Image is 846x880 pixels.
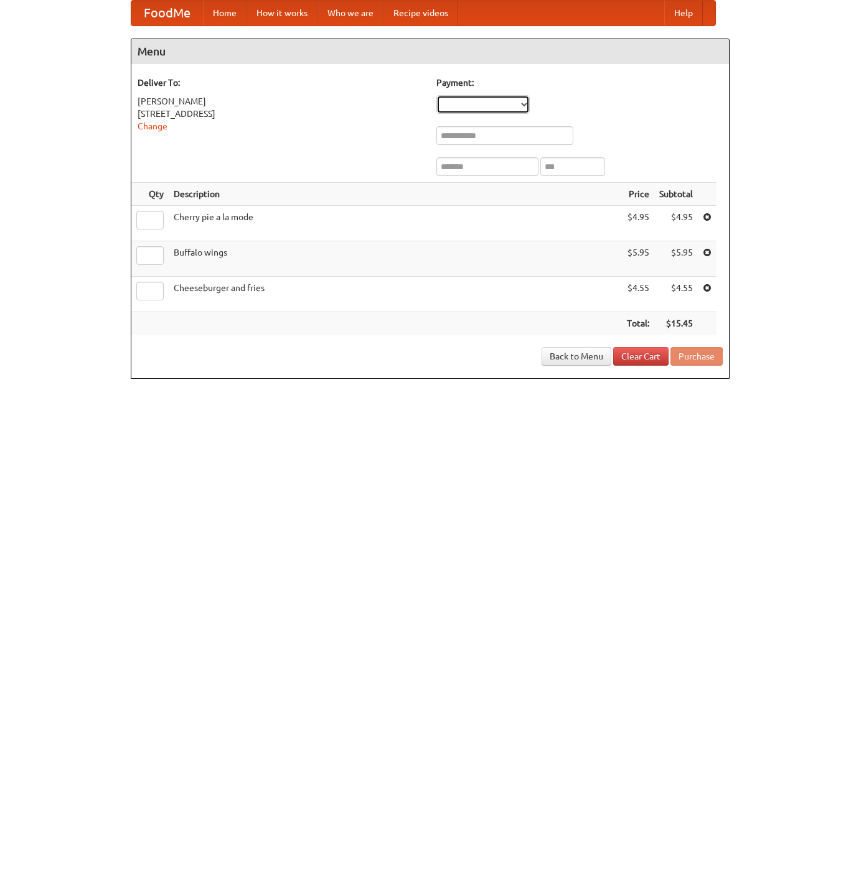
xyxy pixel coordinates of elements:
[613,347,669,366] a: Clear Cart
[622,183,654,206] th: Price
[131,183,169,206] th: Qty
[317,1,383,25] a: Who we are
[654,277,698,312] td: $4.55
[383,1,458,25] a: Recipe videos
[654,312,698,335] th: $15.45
[436,76,723,89] h5: Payment:
[622,241,654,277] td: $5.95
[169,206,622,241] td: Cherry pie a la mode
[131,1,203,25] a: FoodMe
[622,206,654,241] td: $4.95
[138,95,424,108] div: [PERSON_NAME]
[670,347,723,366] button: Purchase
[169,277,622,312] td: Cheeseburger and fries
[654,206,698,241] td: $4.95
[622,277,654,312] td: $4.55
[169,241,622,277] td: Buffalo wings
[203,1,247,25] a: Home
[138,108,424,120] div: [STREET_ADDRESS]
[622,312,654,335] th: Total:
[169,183,622,206] th: Description
[542,347,611,366] a: Back to Menu
[654,241,698,277] td: $5.95
[138,76,424,89] h5: Deliver To:
[654,183,698,206] th: Subtotal
[138,121,167,131] a: Change
[664,1,703,25] a: Help
[131,39,729,64] h4: Menu
[247,1,317,25] a: How it works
